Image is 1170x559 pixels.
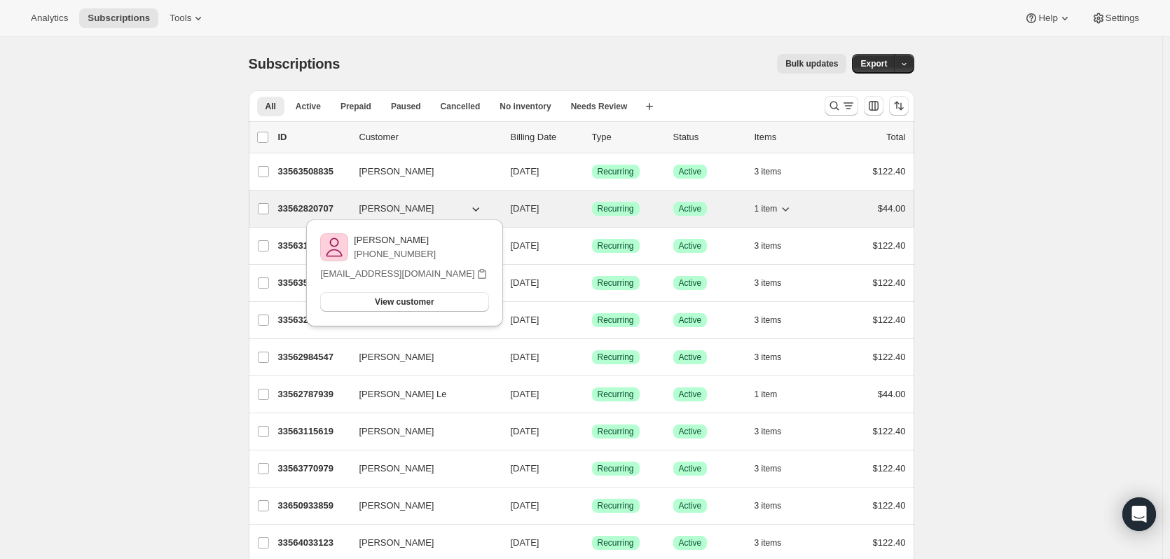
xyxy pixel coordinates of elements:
[511,166,539,177] span: [DATE]
[755,459,797,478] button: 3 items
[755,277,782,289] span: 3 items
[278,130,906,144] div: IDCustomerBilling DateTypeStatusItemsTotal
[278,536,348,550] p: 33564033123
[278,165,348,179] p: 33563508835
[679,500,702,511] span: Active
[278,276,348,290] p: 33563541603
[278,310,906,330] div: 33563246691[PERSON_NAME][DATE]SuccessRecurringSuccessActive3 items$122.40
[161,8,214,28] button: Tools
[278,273,906,293] div: 33563541603[PERSON_NAME][DATE]SuccessRecurringSuccessActive3 items$122.40
[598,352,634,363] span: Recurring
[873,240,906,251] span: $122.40
[359,462,434,476] span: [PERSON_NAME]
[320,292,488,312] button: View customer
[755,199,793,219] button: 1 item
[351,383,491,406] button: [PERSON_NAME] Le
[852,54,895,74] button: Export
[278,387,348,401] p: 33562787939
[679,203,702,214] span: Active
[755,203,778,214] span: 1 item
[500,101,551,112] span: No inventory
[598,315,634,326] span: Recurring
[351,346,491,368] button: [PERSON_NAME]
[598,166,634,177] span: Recurring
[278,462,348,476] p: 33563770979
[375,296,434,308] span: View customer
[679,166,702,177] span: Active
[1106,13,1139,24] span: Settings
[755,310,797,330] button: 3 items
[31,13,68,24] span: Analytics
[296,101,321,112] span: Active
[785,58,838,69] span: Bulk updates
[278,236,906,256] div: 33563181155[PERSON_NAME][DATE]SuccessRecurringSuccessActive3 items$122.40
[592,130,662,144] div: Type
[755,537,782,548] span: 3 items
[755,315,782,326] span: 3 items
[359,350,434,364] span: [PERSON_NAME]
[278,425,348,439] p: 33563115619
[755,166,782,177] span: 3 items
[79,8,158,28] button: Subscriptions
[598,500,634,511] span: Recurring
[755,426,782,437] span: 3 items
[340,101,371,112] span: Prepaid
[873,463,906,474] span: $122.40
[351,420,491,443] button: [PERSON_NAME]
[359,387,447,401] span: [PERSON_NAME] Le
[755,130,825,144] div: Items
[679,277,702,289] span: Active
[598,463,634,474] span: Recurring
[511,240,539,251] span: [DATE]
[1083,8,1148,28] button: Settings
[88,13,150,24] span: Subscriptions
[511,500,539,511] span: [DATE]
[873,277,906,288] span: $122.40
[598,389,634,400] span: Recurring
[278,533,906,553] div: 33564033123[PERSON_NAME][DATE]SuccessRecurringSuccessActive3 items$122.40
[359,165,434,179] span: [PERSON_NAME]
[598,537,634,548] span: Recurring
[391,101,421,112] span: Paused
[673,130,743,144] p: Status
[278,239,348,253] p: 33563181155
[359,130,500,144] p: Customer
[755,389,778,400] span: 1 item
[278,385,906,404] div: 33562787939[PERSON_NAME] Le[DATE]SuccessRecurringSuccessActive1 item$44.00
[351,160,491,183] button: [PERSON_NAME]
[598,203,634,214] span: Recurring
[278,459,906,478] div: 33563770979[PERSON_NAME][DATE]SuccessRecurringSuccessActive3 items$122.40
[278,162,906,181] div: 33563508835[PERSON_NAME][DATE]SuccessRecurringSuccessActive3 items$122.40
[354,247,436,261] p: [PHONE_NUMBER]
[266,101,276,112] span: All
[755,240,782,251] span: 3 items
[351,457,491,480] button: [PERSON_NAME]
[511,389,539,399] span: [DATE]
[511,277,539,288] span: [DATE]
[278,350,348,364] p: 33562984547
[1122,497,1156,531] div: Open Intercom Messenger
[755,352,782,363] span: 3 items
[873,352,906,362] span: $122.40
[278,422,906,441] div: 33563115619[PERSON_NAME][DATE]SuccessRecurringSuccessActive3 items$122.40
[755,162,797,181] button: 3 items
[598,277,634,289] span: Recurring
[278,202,348,216] p: 33562820707
[873,537,906,548] span: $122.40
[878,389,906,399] span: $44.00
[638,97,661,116] button: Create new view
[278,313,348,327] p: 33563246691
[278,347,906,367] div: 33562984547[PERSON_NAME][DATE]SuccessRecurringSuccessActive3 items$122.40
[1016,8,1080,28] button: Help
[777,54,846,74] button: Bulk updates
[873,426,906,436] span: $122.40
[359,499,434,513] span: [PERSON_NAME]
[278,499,348,513] p: 33650933859
[755,347,797,367] button: 3 items
[278,130,348,144] p: ID
[511,315,539,325] span: [DATE]
[679,463,702,474] span: Active
[320,233,348,261] img: variant image
[679,426,702,437] span: Active
[598,240,634,251] span: Recurring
